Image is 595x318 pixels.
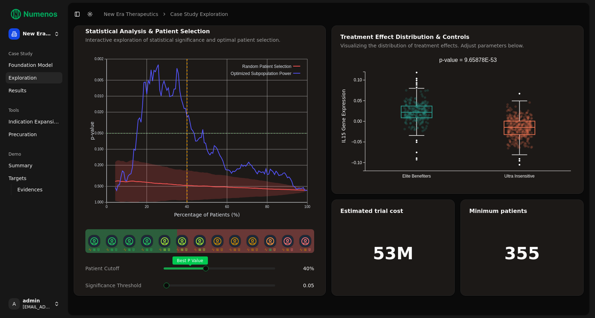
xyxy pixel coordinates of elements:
[225,205,229,209] text: 60
[242,64,291,69] text: Random Patient Selection
[8,87,27,94] span: Results
[504,245,540,262] h1: 355
[23,31,51,37] span: New Era Therapeutics
[85,282,158,289] div: Significance Threshold
[95,147,103,151] text: 0.100
[6,173,62,184] a: Targets
[8,118,59,125] span: Indication Expansion
[281,265,314,272] div: 40 %
[17,186,42,193] span: Evidences
[373,245,414,262] h1: 53M
[95,163,103,167] text: 0.200
[265,205,270,209] text: 80
[104,11,158,18] a: New Era Therapeutics
[439,57,497,63] text: p-value = 9.65878E-53
[145,205,149,209] text: 20
[8,74,37,81] span: Exploration
[6,48,62,59] div: Case Study
[6,25,62,42] button: New Era Therapeutics
[6,105,62,116] div: Tools
[89,122,95,140] text: p-value
[504,174,535,179] text: Ultra Insensitive
[6,6,62,23] img: Numenos
[340,42,575,49] div: Visualizing the distribution of treatment effects. Adjust parameters below.
[185,205,189,209] text: 40
[95,110,103,114] text: 0.020
[106,205,108,209] text: 0
[6,129,62,140] a: Precuration
[281,282,314,289] div: 0.05
[305,205,311,209] text: 100
[8,162,33,169] span: Summary
[341,89,346,143] text: IL15 Gene Expression
[95,184,103,188] text: 0.500
[95,78,103,82] text: 0.005
[6,59,62,71] a: Foundation Model
[104,11,228,18] nav: breadcrumb
[351,160,362,165] text: −0.10
[340,34,575,40] div: Treatment Effect Distribution & Controls
[351,139,362,144] text: −0.05
[354,98,362,103] text: 0.05
[172,256,208,265] span: Best P Value
[85,36,314,44] div: Interactive exploration of statistical significance and optimal patient selection.
[95,57,103,61] text: 0.002
[8,131,37,138] span: Precuration
[174,212,240,218] text: Percentage of Patients (%)
[85,29,314,34] div: Statistical Analysis & Patient Selection
[354,77,362,82] text: 0.10
[402,174,431,179] text: Elite Benefiters
[6,295,62,312] button: Aadmin[EMAIL_ADDRESS]
[8,175,27,182] span: Targets
[170,11,228,18] a: Case Study Exploration
[23,298,51,304] span: admin
[6,72,62,83] a: Exploration
[23,304,51,310] span: [EMAIL_ADDRESS]
[6,160,62,171] a: Summary
[6,85,62,96] a: Results
[354,119,362,124] text: 0.00
[231,71,291,76] text: Optimized Subpopulation Power
[8,298,20,310] span: A
[95,131,103,135] text: 0.050
[6,116,62,127] a: Indication Expansion
[15,185,54,195] a: Evidences
[85,265,158,272] div: Patient Cutoff
[8,62,53,69] span: Foundation Model
[95,200,103,204] text: 1.000
[6,149,62,160] div: Demo
[95,94,103,98] text: 0.010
